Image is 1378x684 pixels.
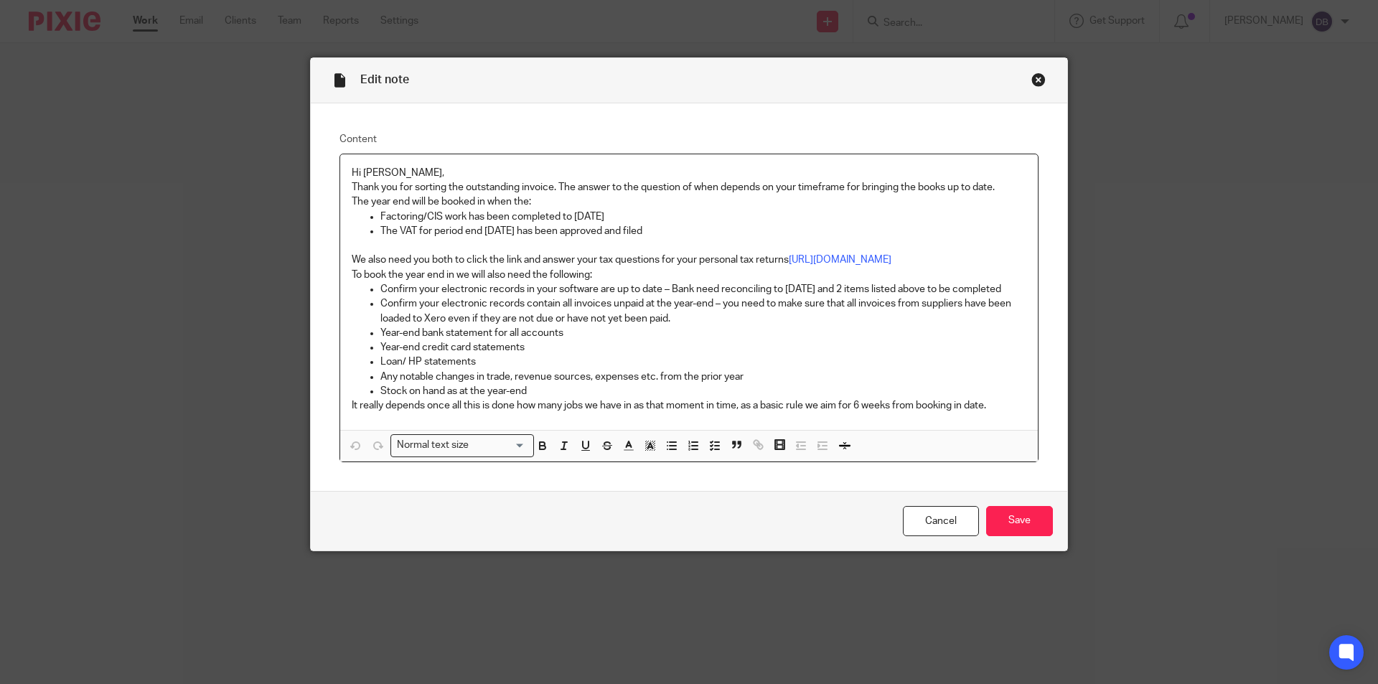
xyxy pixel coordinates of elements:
[1031,72,1046,87] div: Close this dialog window
[339,132,1039,146] label: Content
[394,438,472,453] span: Normal text size
[352,166,1026,180] p: Hi [PERSON_NAME],
[474,438,525,453] input: Search for option
[903,506,979,537] a: Cancel
[380,384,1026,398] p: Stock on hand as at the year-end
[380,210,1026,224] p: Factoring/CIS work has been completed to [DATE]
[352,398,1026,413] p: It really depends once all this is done how many jobs we have in as that moment in time, as a bas...
[380,326,1026,340] p: Year-end bank statement for all accounts
[380,370,1026,384] p: Any notable changes in trade, revenue sources, expenses etc. from the prior year
[352,195,1026,209] p: The year end will be booked in when the:
[380,224,1026,238] p: The VAT for period end [DATE] has been approved and filed
[986,506,1053,537] input: Save
[380,355,1026,369] p: Loan/ HP statements
[789,255,891,265] a: [URL][DOMAIN_NAME]
[360,74,409,85] span: Edit note
[380,296,1026,326] p: Confirm your electronic records contain all invoices unpaid at the year-end – you need to make su...
[352,268,1026,282] p: To book the year end in we will also need the following:
[380,340,1026,355] p: Year-end credit card statements
[390,434,534,456] div: Search for option
[352,253,1026,267] p: We also need you both to click the link and answer your tax questions for your personal tax returns
[380,282,1026,296] p: Confirm your electronic records in your software are up to date – Bank need reconciling to [DATE]...
[352,180,1026,195] p: Thank you for sorting the outstanding invoice. The answer to the question of when depends on your...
